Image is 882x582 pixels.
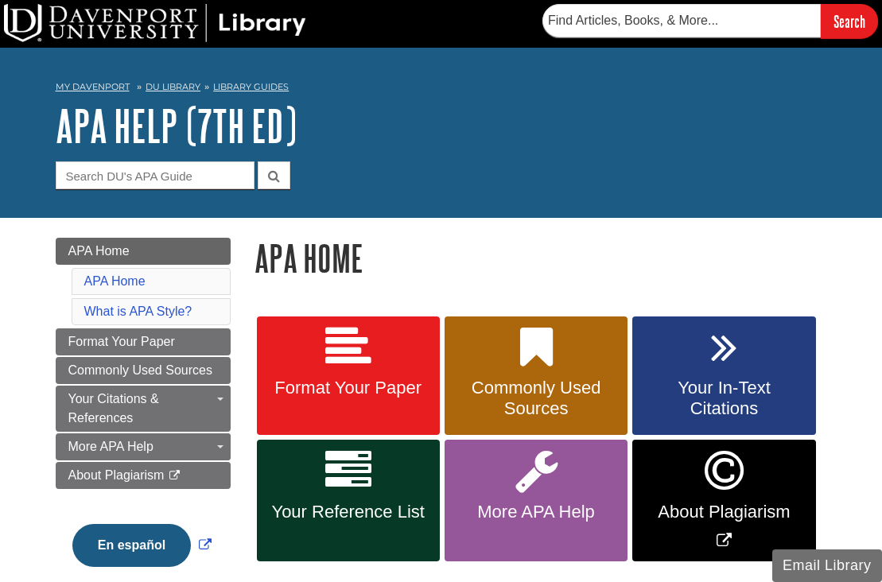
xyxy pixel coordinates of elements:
form: Searches DU Library's articles, books, and more [542,4,878,38]
input: Search [821,4,878,38]
button: Email Library [772,549,882,582]
span: Format Your Paper [269,378,428,398]
input: Find Articles, Books, & More... [542,4,821,37]
a: More APA Help [56,433,231,460]
a: Link opens in new window [632,440,815,561]
a: Commonly Used Sources [445,316,628,436]
a: My Davenport [56,80,130,94]
a: Link opens in new window [68,538,216,552]
span: APA Home [68,244,130,258]
a: More APA Help [445,440,628,561]
a: Your Citations & References [56,386,231,432]
a: Your In-Text Citations [632,316,815,436]
a: Library Guides [213,81,289,92]
span: Commonly Used Sources [457,378,616,419]
a: Format Your Paper [257,316,440,436]
a: About Plagiarism [56,462,231,489]
input: Search DU's APA Guide [56,161,254,189]
span: Your In-Text Citations [644,378,803,419]
a: What is APA Style? [84,305,192,318]
nav: breadcrumb [56,76,827,102]
a: Your Reference List [257,440,440,561]
span: More APA Help [457,502,616,522]
a: APA Home [84,274,146,288]
span: About Plagiarism [68,468,165,482]
img: DU Library [4,4,306,42]
i: This link opens in a new window [168,471,181,481]
a: DU Library [146,81,200,92]
span: Your Citations & References [68,392,159,425]
a: Format Your Paper [56,328,231,355]
a: APA Home [56,238,231,265]
span: Format Your Paper [68,335,175,348]
h1: APA Home [254,238,827,278]
a: APA Help (7th Ed) [56,101,297,150]
button: En español [72,524,191,567]
span: About Plagiarism [644,502,803,522]
span: Your Reference List [269,502,428,522]
span: More APA Help [68,440,153,453]
span: Commonly Used Sources [68,363,212,377]
a: Commonly Used Sources [56,357,231,384]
